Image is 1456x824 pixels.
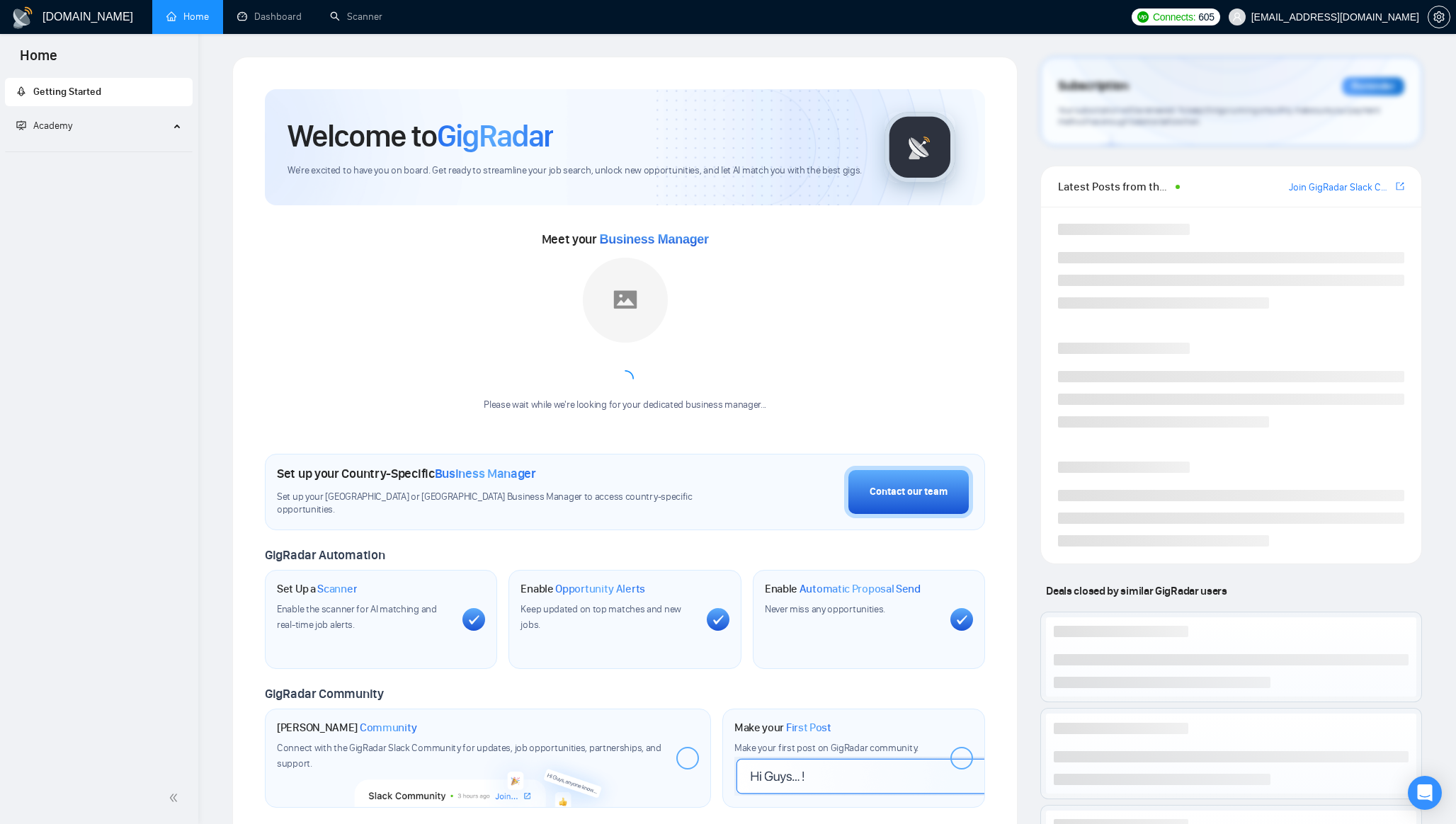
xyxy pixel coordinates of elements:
[16,120,72,132] span: Academy
[1232,12,1242,22] span: user
[5,78,193,106] li: Getting Started
[277,491,695,517] span: Set up your [GEOGRAPHIC_DATA] or [GEOGRAPHIC_DATA] Business Manager to access country-specific op...
[33,86,101,98] span: Getting Started
[1428,6,1450,28] button: setting
[786,721,831,735] span: First Post
[765,603,885,615] span: Never miss any opportunities.
[277,466,536,481] h1: Set up your Country-Specific
[1342,77,1404,96] div: Reminder
[1040,578,1232,603] span: Deals closed by similar GigRadar users
[435,466,536,481] span: Business Manager
[277,582,357,596] h1: Set Up a
[1058,74,1128,98] span: Subscription
[1289,180,1393,195] a: Join GigRadar Slack Community
[521,582,645,596] h1: Enable
[1428,11,1450,23] a: setting
[265,547,385,563] span: GigRadar Automation
[355,743,622,807] img: slackcommunity-bg.png
[885,112,955,183] img: gigradar-logo.png
[5,146,193,155] li: Academy Homepage
[1153,9,1195,25] span: Connects:
[11,6,34,29] img: logo
[16,86,26,96] span: rocket
[1198,9,1214,25] span: 605
[734,721,831,735] h1: Make your
[734,742,918,754] span: Make your first post on GigRadar community.
[870,484,948,500] div: Contact our team
[1137,11,1149,23] img: upwork-logo.png
[8,45,69,75] span: Home
[166,11,209,23] a: homeHome
[1058,178,1171,195] span: Latest Posts from the GigRadar Community
[169,791,183,805] span: double-left
[555,582,645,596] span: Opportunity Alerts
[1428,11,1450,23] span: setting
[237,11,302,23] a: dashboardDashboard
[16,120,26,130] span: fund-projection-screen
[317,582,357,596] span: Scanner
[800,582,921,596] span: Automatic Proposal Send
[360,721,417,735] span: Community
[1058,105,1380,127] span: Your subscription will be renewed. To keep things running smoothly, make sure your payment method...
[1408,776,1442,810] div: Open Intercom Messenger
[521,603,681,631] span: Keep updated on top matches and new jobs.
[33,120,72,132] span: Academy
[1396,180,1404,193] a: export
[583,258,668,343] img: placeholder.png
[265,686,384,702] span: GigRadar Community
[844,466,973,518] button: Contact our team
[277,603,437,631] span: Enable the scanner for AI matching and real-time job alerts.
[765,582,921,596] h1: Enable
[600,232,709,246] span: Business Manager
[1396,181,1404,192] span: export
[277,721,417,735] h1: [PERSON_NAME]
[288,164,862,178] span: We're excited to have you on board. Get ready to streamline your job search, unlock new opportuni...
[542,231,709,247] span: Meet your
[615,368,635,388] span: loading
[475,399,775,412] div: Please wait while we're looking for your dedicated business manager...
[277,742,661,769] span: Connect with the GigRadar Slack Community for updates, job opportunities, partnerships, and support.
[437,117,553,155] span: GigRadar
[288,117,553,155] h1: Welcome to
[330,11,382,23] a: searchScanner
